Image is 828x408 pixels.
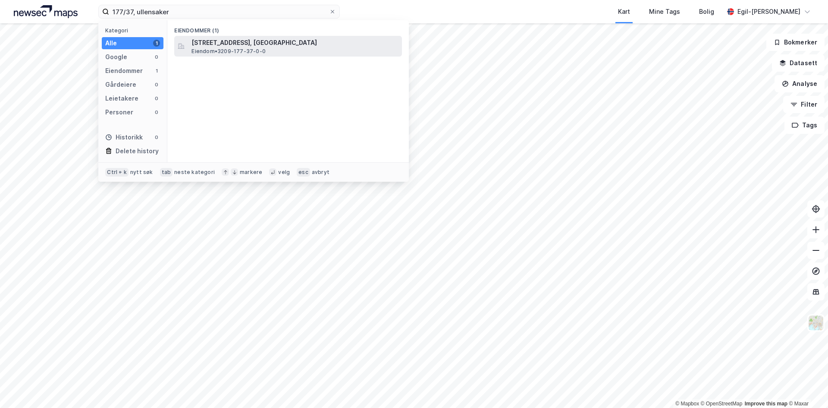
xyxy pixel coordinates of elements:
img: Z [808,315,824,331]
div: Kategori [105,27,163,34]
div: 1 [153,40,160,47]
a: Mapbox [675,401,699,407]
div: Eiendommer (1) [167,20,409,36]
div: nytt søk [130,169,153,176]
div: 0 [153,109,160,116]
div: avbryt [312,169,329,176]
div: Google [105,52,127,62]
div: Gårdeiere [105,79,136,90]
div: Historikk [105,132,143,142]
div: Leietakere [105,93,138,104]
div: 0 [153,95,160,102]
div: Mine Tags [649,6,680,17]
div: 0 [153,134,160,141]
div: tab [160,168,173,177]
iframe: Chat Widget [785,367,828,408]
div: Bolig [699,6,714,17]
div: velg [278,169,290,176]
div: Ctrl + k [105,168,129,177]
div: 1 [153,67,160,74]
div: markere [240,169,262,176]
div: esc [297,168,310,177]
span: [STREET_ADDRESS], [GEOGRAPHIC_DATA] [191,38,398,48]
div: Kart [618,6,630,17]
button: Bokmerker [766,34,825,51]
a: OpenStreetMap [701,401,743,407]
button: Analyse [775,75,825,92]
div: Egil-[PERSON_NAME] [737,6,800,17]
button: Filter [783,96,825,113]
div: 0 [153,81,160,88]
div: Delete history [116,146,159,156]
div: 0 [153,54,160,60]
img: logo.a4113a55bc3d86da70a041830d287a7e.svg [14,5,78,18]
div: Personer [105,107,133,117]
div: Eiendommer [105,66,143,76]
div: Alle [105,38,117,48]
a: Improve this map [745,401,787,407]
div: neste kategori [174,169,215,176]
span: Eiendom • 3209-177-37-0-0 [191,48,266,55]
input: Søk på adresse, matrikkel, gårdeiere, leietakere eller personer [109,5,329,18]
button: Tags [784,117,825,134]
button: Datasett [772,54,825,72]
